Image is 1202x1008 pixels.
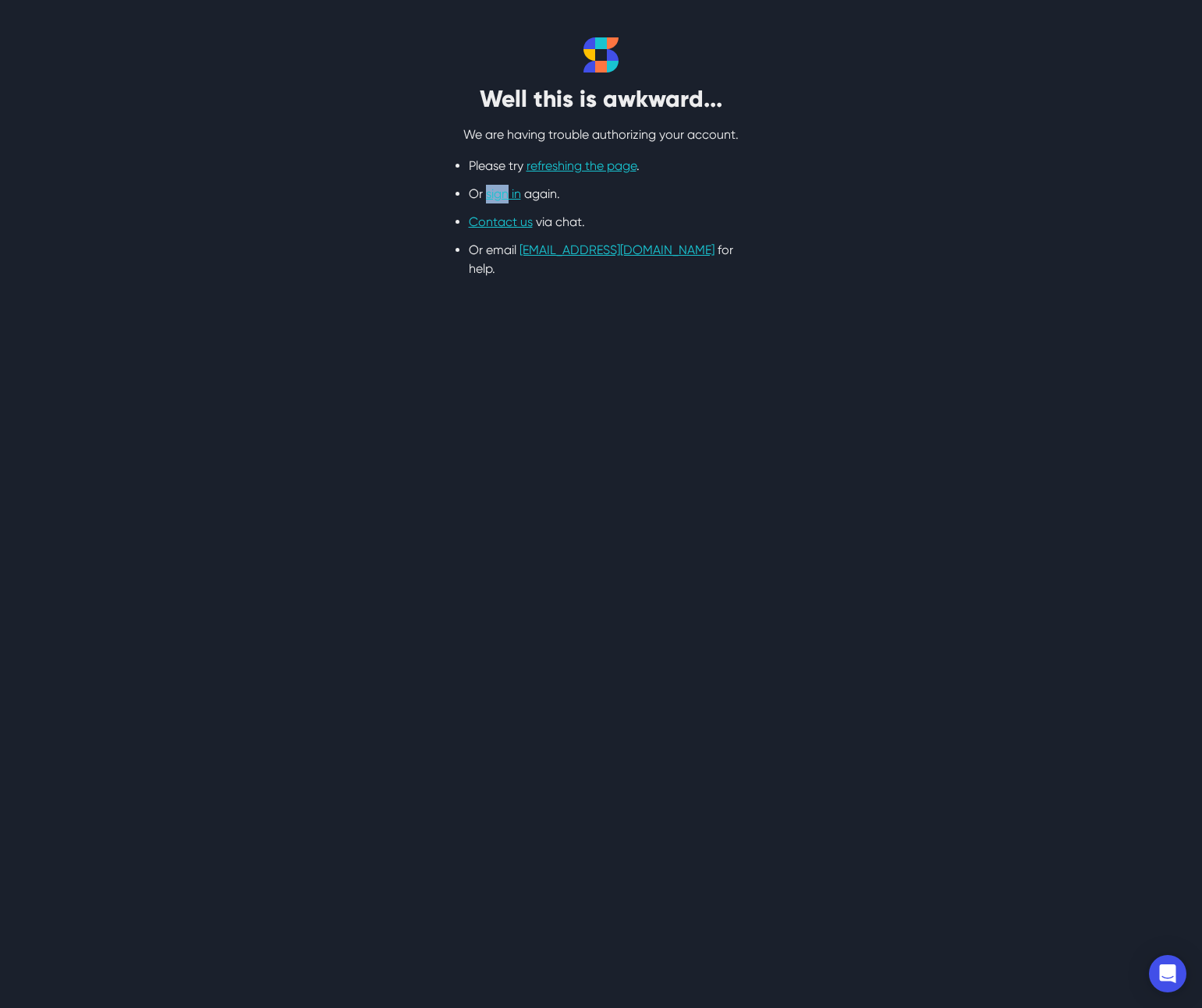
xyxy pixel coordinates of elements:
a: refreshing the page [527,158,636,173]
a: sign in [486,186,521,201]
a: [EMAIL_ADDRESS][DOMAIN_NAME] [519,242,714,257]
p: We are having trouble authorizing your account. [406,126,796,144]
div: Open Intercom Messenger [1149,955,1186,992]
h2: Well this is awkward... [406,85,796,113]
a: Contact us [469,214,533,229]
li: Or email for help. [469,241,734,278]
li: via chat. [469,213,734,232]
li: Or again. [469,185,734,203]
li: Please try . [469,157,734,175]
